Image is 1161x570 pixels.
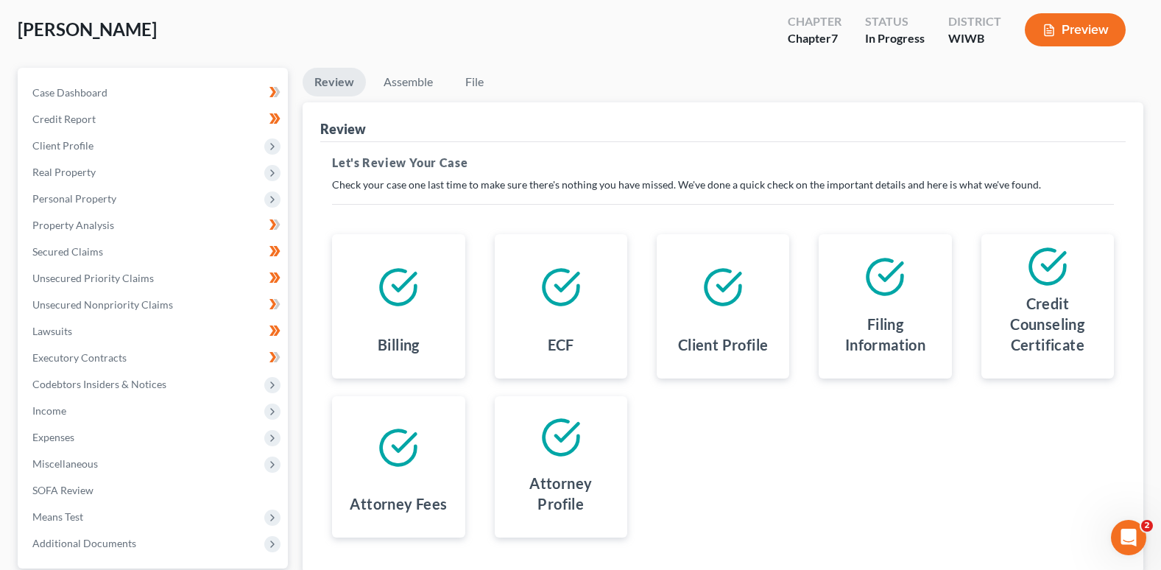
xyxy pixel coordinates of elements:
[865,30,925,47] div: In Progress
[1141,520,1153,532] span: 2
[21,239,288,265] a: Secured Claims
[18,18,157,40] span: [PERSON_NAME]
[372,68,445,96] a: Assemble
[32,245,103,258] span: Secured Claims
[21,318,288,345] a: Lawsuits
[32,457,98,470] span: Miscellaneous
[865,13,925,30] div: Status
[678,334,769,355] h4: Client Profile
[451,68,498,96] a: File
[32,113,96,125] span: Credit Report
[32,139,93,152] span: Client Profile
[788,13,841,30] div: Chapter
[32,484,93,496] span: SOFA Review
[332,177,1114,192] p: Check your case one last time to make sure there's nothing you have missed. We've done a quick ch...
[32,404,66,417] span: Income
[21,106,288,133] a: Credit Report
[831,31,838,45] span: 7
[948,13,1001,30] div: District
[350,493,447,514] h4: Attorney Fees
[1025,13,1126,46] button: Preview
[32,86,107,99] span: Case Dashboard
[948,30,1001,47] div: WIWB
[21,292,288,318] a: Unsecured Nonpriority Claims
[378,334,420,355] h4: Billing
[788,30,841,47] div: Chapter
[303,68,366,96] a: Review
[32,537,136,549] span: Additional Documents
[32,510,83,523] span: Means Test
[993,293,1102,355] h4: Credit Counseling Certificate
[32,298,173,311] span: Unsecured Nonpriority Claims
[548,334,574,355] h4: ECF
[32,219,114,231] span: Property Analysis
[332,154,1114,172] h5: Let's Review Your Case
[32,325,72,337] span: Lawsuits
[32,431,74,443] span: Expenses
[32,272,154,284] span: Unsecured Priority Claims
[21,345,288,371] a: Executory Contracts
[830,314,939,355] h4: Filing Information
[507,473,615,514] h4: Attorney Profile
[21,265,288,292] a: Unsecured Priority Claims
[21,212,288,239] a: Property Analysis
[32,378,166,390] span: Codebtors Insiders & Notices
[32,192,116,205] span: Personal Property
[320,120,366,138] div: Review
[32,166,96,178] span: Real Property
[1111,520,1146,555] iframe: Intercom live chat
[21,477,288,504] a: SOFA Review
[21,80,288,106] a: Case Dashboard
[32,351,127,364] span: Executory Contracts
